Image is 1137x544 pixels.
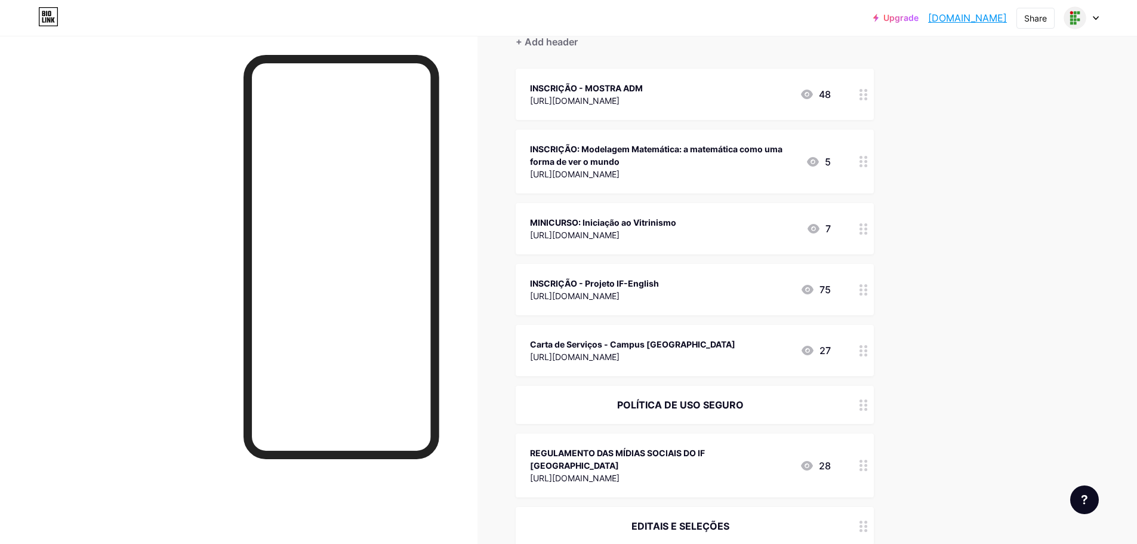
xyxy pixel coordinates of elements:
[530,94,643,107] div: [URL][DOMAIN_NAME]
[530,338,735,351] div: Carta de Serviços - Campus [GEOGRAPHIC_DATA]
[530,216,676,229] div: MINICURSO: Iniciação ao Vitrinismo
[873,13,919,23] a: Upgrade
[530,519,831,533] div: EDITAIS E SELEÇÕES
[800,459,831,473] div: 28
[530,82,643,94] div: INSCRIÇÃO - MOSTRA ADM
[530,168,796,180] div: [URL][DOMAIN_NAME]
[530,229,676,241] div: [URL][DOMAIN_NAME]
[806,155,831,169] div: 5
[806,222,831,236] div: 7
[530,143,796,168] div: INSCRIÇÃO: Modelagem Matemática: a matemática como uma forma de ver o mundo
[1024,12,1047,24] div: Share
[800,282,831,297] div: 75
[800,87,831,102] div: 48
[928,11,1007,25] a: [DOMAIN_NAME]
[530,290,659,302] div: [URL][DOMAIN_NAME]
[530,447,790,472] div: REGULAMENTO DAS MÍDIAS SOCIAIS DO IF [GEOGRAPHIC_DATA]
[516,35,578,49] div: + Add header
[530,398,831,412] div: POLÍTICA DE USO SEGURO
[800,343,831,358] div: 27
[1064,7,1086,29] img: ifsudestemgmuriae
[530,472,790,484] div: [URL][DOMAIN_NAME]
[530,277,659,290] div: INSCRIÇÃO - Projeto IF-English
[530,351,735,363] div: [URL][DOMAIN_NAME]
